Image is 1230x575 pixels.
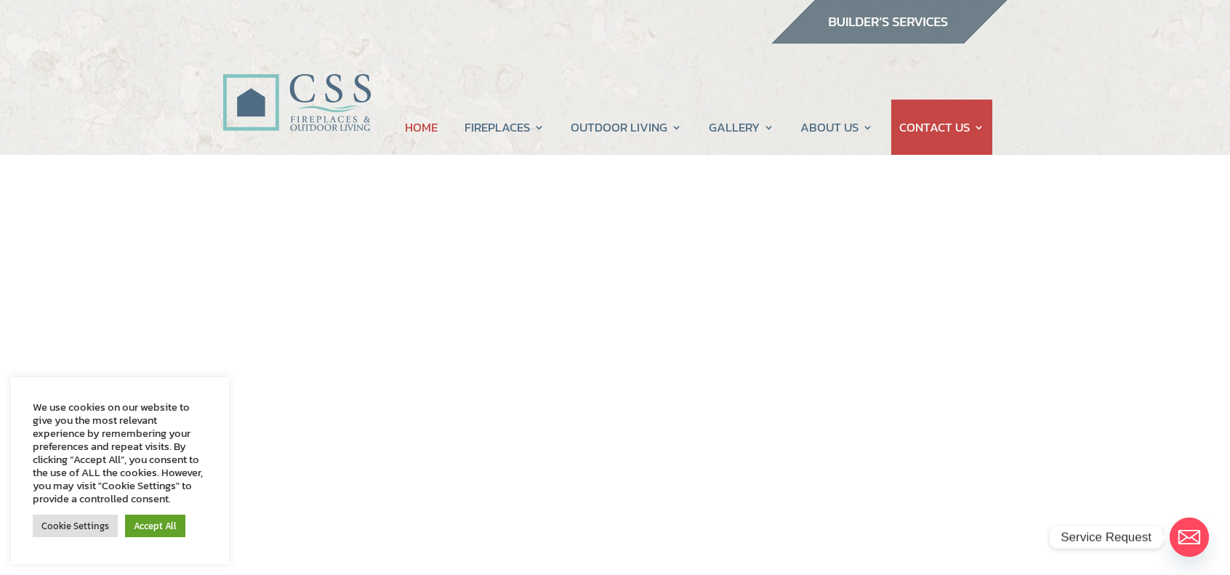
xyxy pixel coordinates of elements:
[771,30,1008,49] a: builder services construction supply
[571,100,682,155] a: OUTDOOR LIVING
[1170,518,1209,557] a: Email
[405,100,438,155] a: HOME
[709,100,774,155] a: GALLERY
[899,100,984,155] a: CONTACT US
[33,401,207,505] div: We use cookies on our website to give you the most relevant experience by remembering your prefer...
[465,100,544,155] a: FIREPLACES
[33,515,118,537] a: Cookie Settings
[125,515,185,537] a: Accept All
[222,33,371,139] img: CSS Fireplaces & Outdoor Living (Formerly Construction Solutions & Supply)- Jacksonville Ormond B...
[800,100,873,155] a: ABOUT US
